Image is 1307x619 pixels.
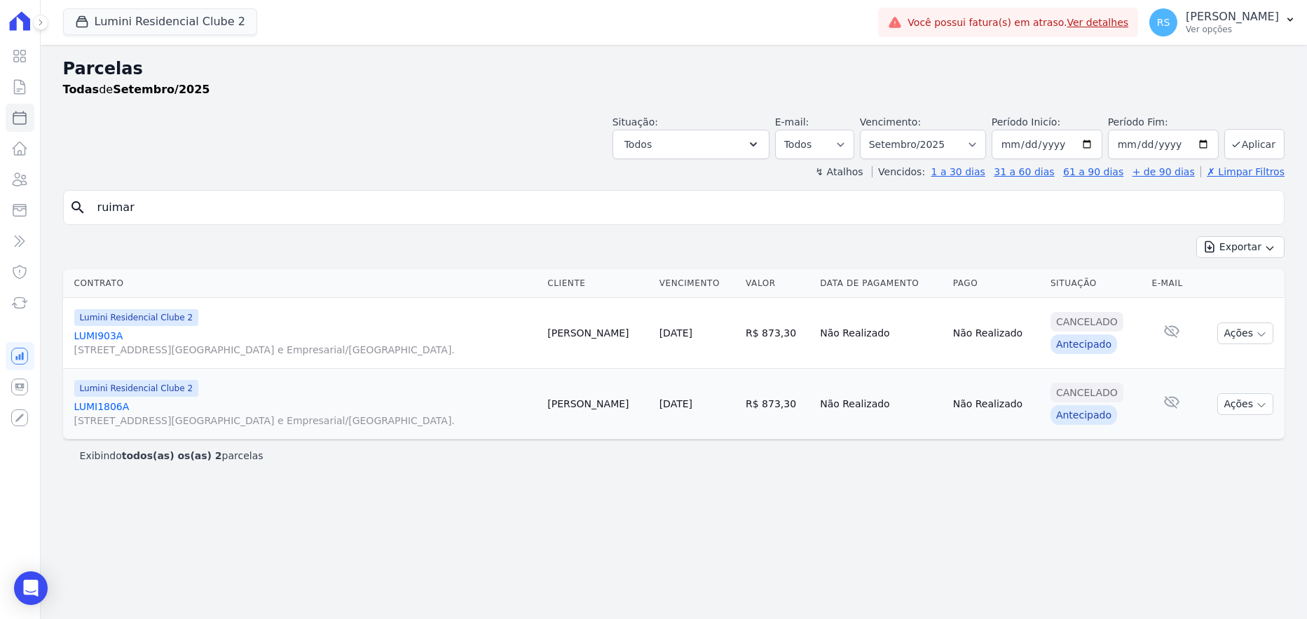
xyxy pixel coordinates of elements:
[1132,166,1195,177] a: + de 90 dias
[542,269,653,298] th: Cliente
[1186,10,1279,24] p: [PERSON_NAME]
[992,116,1060,128] label: Período Inicío:
[1186,24,1279,35] p: Ver opções
[613,130,769,159] button: Todos
[613,116,658,128] label: Situação:
[908,15,1128,30] span: Você possui fatura(s) em atraso.
[1051,383,1123,402] div: Cancelado
[63,269,542,298] th: Contrato
[1051,312,1123,332] div: Cancelado
[740,298,814,369] td: R$ 873,30
[1067,17,1129,28] a: Ver detalhes
[1200,166,1285,177] a: ✗ Limpar Filtros
[63,8,257,35] button: Lumini Residencial Clube 2
[624,136,652,153] span: Todos
[740,369,814,440] td: R$ 873,30
[1157,18,1170,27] span: RS
[1147,269,1198,298] th: E-mail
[63,56,1285,81] h2: Parcelas
[947,269,1045,298] th: Pago
[74,400,537,428] a: LUMI1806A[STREET_ADDRESS][GEOGRAPHIC_DATA] e Empresarial/[GEOGRAPHIC_DATA].
[1224,129,1285,159] button: Aplicar
[814,369,947,440] td: Não Realizado
[89,193,1278,222] input: Buscar por nome do lote ou do cliente
[947,369,1045,440] td: Não Realizado
[63,81,210,98] p: de
[74,380,198,397] span: Lumini Residencial Clube 2
[1217,393,1273,415] button: Ações
[1051,405,1117,425] div: Antecipado
[14,571,48,605] div: Open Intercom Messenger
[1045,269,1147,298] th: Situação
[74,343,537,357] span: [STREET_ADDRESS][GEOGRAPHIC_DATA] e Empresarial/[GEOGRAPHIC_DATA].
[1051,334,1117,354] div: Antecipado
[860,116,921,128] label: Vencimento:
[1196,236,1285,258] button: Exportar
[775,116,809,128] label: E-mail:
[814,298,947,369] td: Não Realizado
[122,450,222,461] b: todos(as) os(as) 2
[815,166,863,177] label: ↯ Atalhos
[1138,3,1307,42] button: RS [PERSON_NAME] Ver opções
[1108,115,1219,130] label: Período Fim:
[542,369,653,440] td: [PERSON_NAME]
[1063,166,1123,177] a: 61 a 90 dias
[659,327,692,339] a: [DATE]
[542,298,653,369] td: [PERSON_NAME]
[947,298,1045,369] td: Não Realizado
[63,83,100,96] strong: Todas
[654,269,740,298] th: Vencimento
[814,269,947,298] th: Data de Pagamento
[74,329,537,357] a: LUMI903A[STREET_ADDRESS][GEOGRAPHIC_DATA] e Empresarial/[GEOGRAPHIC_DATA].
[113,83,210,96] strong: Setembro/2025
[740,269,814,298] th: Valor
[994,166,1054,177] a: 31 a 60 dias
[69,199,86,216] i: search
[74,309,198,326] span: Lumini Residencial Clube 2
[659,398,692,409] a: [DATE]
[1217,322,1273,344] button: Ações
[872,166,925,177] label: Vencidos:
[931,166,985,177] a: 1 a 30 dias
[80,449,264,463] p: Exibindo parcelas
[74,414,537,428] span: [STREET_ADDRESS][GEOGRAPHIC_DATA] e Empresarial/[GEOGRAPHIC_DATA].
